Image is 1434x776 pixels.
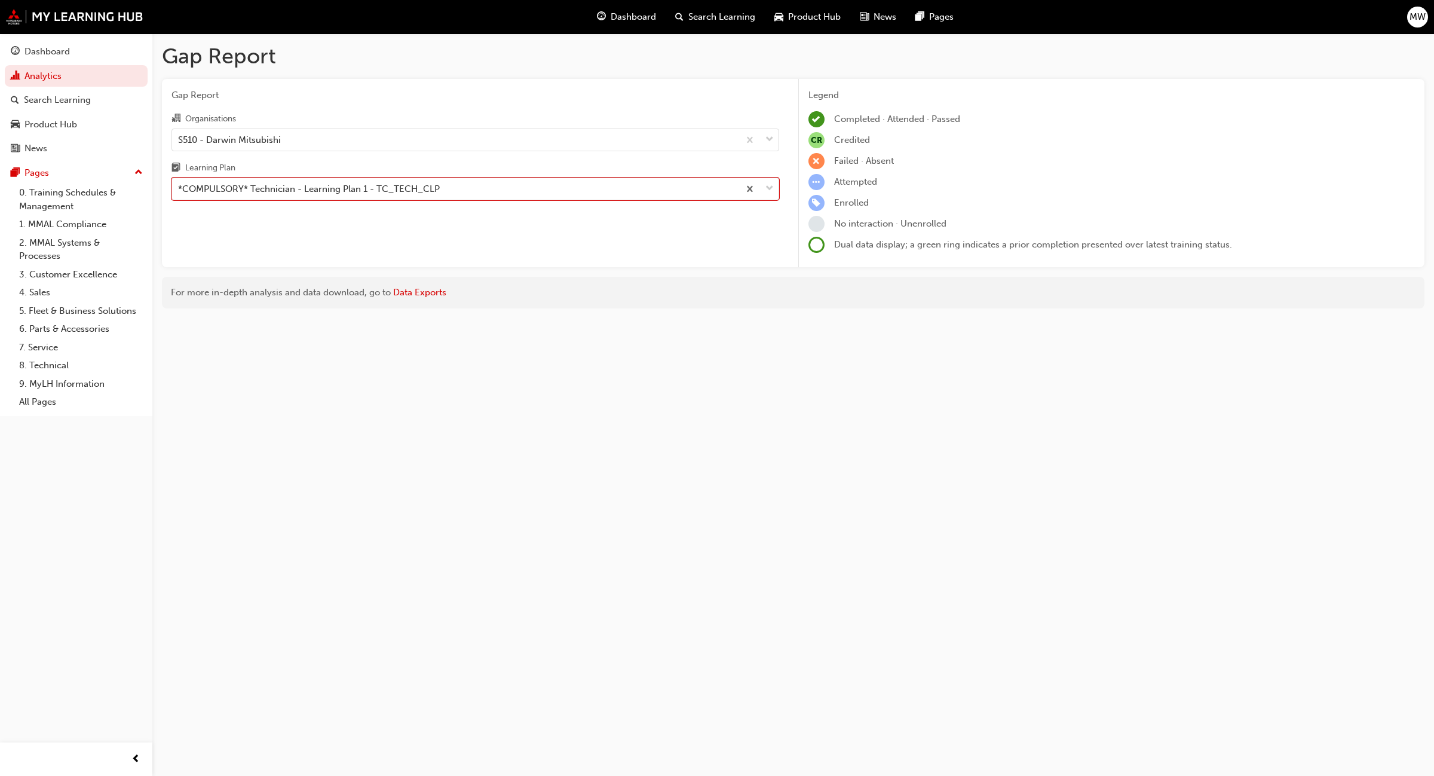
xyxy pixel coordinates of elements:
a: 6. Parts & Accessories [14,320,148,338]
span: Dashboard [611,10,656,24]
div: For more in-depth analysis and data download, go to [171,286,1415,300]
span: guage-icon [597,10,606,25]
a: 2. MMAL Systems & Processes [14,234,148,265]
a: car-iconProduct Hub [765,5,850,29]
div: Organisations [185,113,236,125]
div: Dashboard [24,45,70,59]
a: 0. Training Schedules & Management [14,184,148,215]
a: 4. Sales [14,283,148,302]
a: Data Exports [393,287,446,298]
div: S510 - Darwin Mitsubishi [178,133,281,146]
span: Credited [834,135,870,145]
span: car-icon [11,120,20,130]
span: Pages [929,10,954,24]
button: Pages [5,162,148,184]
a: News [5,138,148,160]
span: Completed · Attended · Passed [834,114,960,124]
span: Failed · Absent [834,155,894,166]
a: 8. Technical [14,356,148,375]
span: organisation-icon [171,114,180,124]
a: 5. Fleet & Business Solutions [14,302,148,320]
span: search-icon [11,95,19,106]
a: 9. MyLH Information [14,375,148,393]
span: Product Hub [788,10,841,24]
span: learningRecordVerb_FAIL-icon [808,153,825,169]
span: Dual data display; a green ring indicates a prior completion presented over latest training status. [834,239,1232,250]
span: Gap Report [171,88,779,102]
a: Product Hub [5,114,148,136]
span: MW [1410,10,1426,24]
a: guage-iconDashboard [587,5,666,29]
span: News [874,10,896,24]
span: null-icon [808,132,825,148]
a: 7. Service [14,338,148,357]
span: learningRecordVerb_ENROLL-icon [808,195,825,211]
img: mmal [6,9,143,25]
button: DashboardAnalyticsSearch LearningProduct HubNews [5,38,148,162]
span: learningRecordVerb_COMPLETE-icon [808,111,825,127]
div: *COMPULSORY* Technician - Learning Plan 1 - TC_TECH_CLP [178,182,440,196]
button: MW [1407,7,1428,28]
a: 3. Customer Excellence [14,265,148,284]
a: 1. MMAL Compliance [14,215,148,234]
a: search-iconSearch Learning [666,5,765,29]
span: chart-icon [11,71,20,82]
span: news-icon [11,143,20,154]
a: news-iconNews [850,5,906,29]
a: pages-iconPages [906,5,963,29]
a: All Pages [14,393,148,411]
span: car-icon [774,10,783,25]
span: down-icon [765,181,774,197]
div: Legend [808,88,1415,102]
div: News [24,142,47,155]
a: Analytics [5,65,148,87]
span: pages-icon [11,168,20,179]
div: Search Learning [24,93,91,107]
span: guage-icon [11,47,20,57]
span: learningRecordVerb_ATTEMPT-icon [808,174,825,190]
h1: Gap Report [162,43,1424,69]
span: Attempted [834,176,877,187]
span: up-icon [134,165,143,181]
span: prev-icon [131,752,140,767]
span: down-icon [765,132,774,148]
span: Search Learning [688,10,755,24]
span: Enrolled [834,197,869,208]
a: Search Learning [5,89,148,111]
div: Pages [24,166,49,180]
span: No interaction · Unenrolled [834,218,946,229]
span: pages-icon [915,10,924,25]
div: Product Hub [24,118,77,132]
a: Dashboard [5,41,148,63]
span: learningplan-icon [171,163,180,174]
span: search-icon [675,10,684,25]
span: learningRecordVerb_NONE-icon [808,216,825,232]
span: news-icon [860,10,869,25]
div: Learning Plan [185,162,235,174]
